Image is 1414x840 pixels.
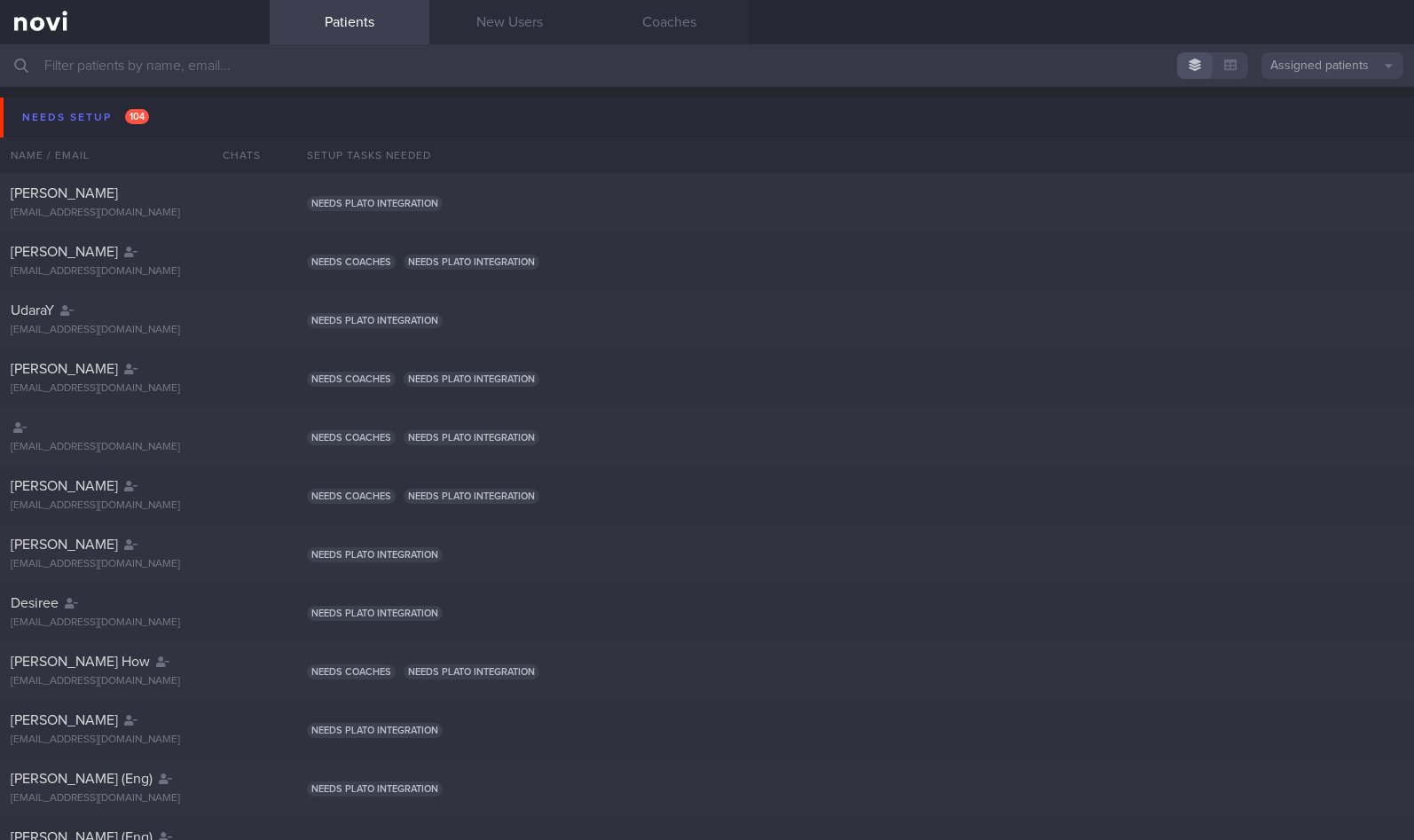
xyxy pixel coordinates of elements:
[11,792,259,805] div: [EMAIL_ADDRESS][DOMAIN_NAME]
[404,430,539,445] span: Needs plato integration
[11,207,259,220] div: [EMAIL_ADDRESS][DOMAIN_NAME]
[1261,52,1403,79] button: Assigned patients
[11,245,118,259] span: [PERSON_NAME]
[307,723,443,738] span: Needs plato integration
[307,606,443,621] span: Needs plato integration
[11,479,118,493] span: [PERSON_NAME]
[199,137,270,173] div: Chats
[11,558,259,571] div: [EMAIL_ADDRESS][DOMAIN_NAME]
[11,362,118,376] span: [PERSON_NAME]
[307,489,396,504] span: Needs coaches
[404,489,539,504] span: Needs plato integration
[307,196,443,211] span: Needs plato integration
[404,664,539,679] span: Needs plato integration
[11,772,153,786] span: [PERSON_NAME] (Eng)
[307,781,443,797] span: Needs plato integration
[11,499,259,513] div: [EMAIL_ADDRESS][DOMAIN_NAME]
[307,313,443,328] span: Needs plato integration
[11,616,259,630] div: [EMAIL_ADDRESS][DOMAIN_NAME]
[307,372,396,387] span: Needs coaches
[125,109,149,124] span: 104
[11,382,259,396] div: [EMAIL_ADDRESS][DOMAIN_NAME]
[307,255,396,270] span: Needs coaches
[11,734,259,747] div: [EMAIL_ADDRESS][DOMAIN_NAME]
[11,538,118,552] span: [PERSON_NAME]
[307,430,396,445] span: Needs coaches
[18,106,153,130] div: Needs setup
[404,255,539,270] span: Needs plato integration
[11,324,259,337] div: [EMAIL_ADDRESS][DOMAIN_NAME]
[11,596,59,610] span: Desiree
[11,675,259,688] div: [EMAIL_ADDRESS][DOMAIN_NAME]
[11,441,259,454] div: [EMAIL_ADDRESS][DOMAIN_NAME]
[11,303,54,318] span: UdaraY
[307,664,396,679] span: Needs coaches
[11,713,118,727] span: [PERSON_NAME]
[296,137,1414,173] div: Setup tasks needed
[11,265,259,279] div: [EMAIL_ADDRESS][DOMAIN_NAME]
[307,547,443,562] span: Needs plato integration
[11,655,150,669] span: [PERSON_NAME] How
[11,186,118,200] span: [PERSON_NAME]
[404,372,539,387] span: Needs plato integration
